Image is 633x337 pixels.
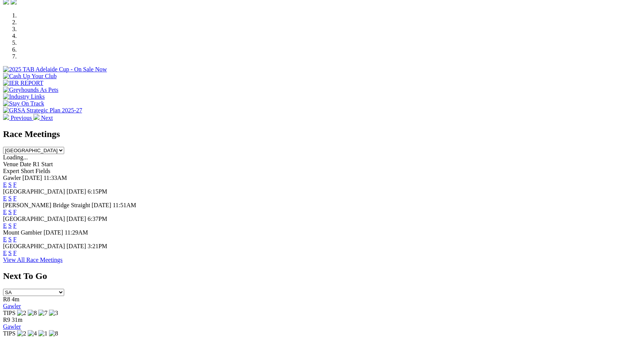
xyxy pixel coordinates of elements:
img: 7 [38,310,47,317]
span: [DATE] [22,175,42,181]
img: chevron-right-pager-white.svg [33,114,39,120]
span: Short [21,168,34,174]
span: 6:15PM [88,188,107,195]
img: 8 [28,310,37,317]
img: GRSA Strategic Plan 2025-27 [3,107,82,114]
span: R8 [3,296,10,302]
span: 4m [12,296,19,302]
span: Fields [35,168,50,174]
span: [GEOGRAPHIC_DATA] [3,243,65,249]
a: S [8,222,12,229]
img: Greyhounds As Pets [3,87,58,93]
span: Previous [11,115,32,121]
span: [DATE] [44,229,63,236]
span: [DATE] [66,188,86,195]
a: Gawler [3,323,21,330]
span: [DATE] [66,243,86,249]
a: S [8,236,12,243]
a: View All Race Meetings [3,257,63,263]
a: F [13,222,17,229]
a: S [8,209,12,215]
span: TIPS [3,330,16,337]
img: IER REPORT [3,80,43,87]
a: Previous [3,115,33,121]
span: Loading... [3,154,28,161]
span: Venue [3,161,18,167]
h2: Race Meetings [3,129,630,139]
a: E [3,181,7,188]
img: 1 [38,330,47,337]
span: [DATE] [66,216,86,222]
a: S [8,181,12,188]
img: 2 [17,330,26,337]
span: 3:21PM [88,243,107,249]
span: R9 [3,317,10,323]
img: Stay On Track [3,100,44,107]
span: [DATE] [92,202,111,208]
span: Gawler [3,175,21,181]
span: 6:37PM [88,216,107,222]
a: F [13,236,17,243]
img: 3 [49,310,58,317]
img: 8 [49,330,58,337]
img: 2025 TAB Adelaide Cup - On Sale Now [3,66,107,73]
a: E [3,195,7,202]
img: 4 [28,330,37,337]
span: Next [41,115,53,121]
span: [PERSON_NAME] Bridge Straight [3,202,90,208]
a: E [3,250,7,256]
a: Gawler [3,303,21,309]
span: Date [20,161,31,167]
img: 2 [17,310,26,317]
span: 11:51AM [113,202,136,208]
img: Cash Up Your Club [3,73,57,80]
span: 11:33AM [44,175,67,181]
span: Expert [3,168,19,174]
span: [GEOGRAPHIC_DATA] [3,216,65,222]
a: F [13,181,17,188]
a: E [3,209,7,215]
a: E [3,236,7,243]
a: F [13,250,17,256]
a: F [13,195,17,202]
a: E [3,222,7,229]
a: S [8,250,12,256]
span: TIPS [3,310,16,316]
a: S [8,195,12,202]
a: Next [33,115,53,121]
span: [GEOGRAPHIC_DATA] [3,188,65,195]
a: F [13,209,17,215]
span: 31m [12,317,22,323]
span: 11:29AM [65,229,88,236]
img: Industry Links [3,93,45,100]
img: chevron-left-pager-white.svg [3,114,9,120]
span: R1 Start [33,161,53,167]
h2: Next To Go [3,271,630,281]
span: Mount Gambier [3,229,42,236]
